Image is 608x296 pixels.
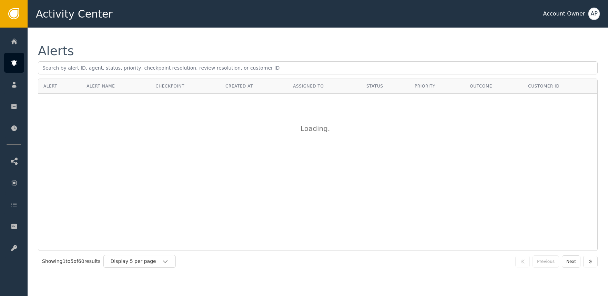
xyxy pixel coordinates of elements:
div: Account Owner [543,10,585,18]
div: Status [366,83,404,89]
button: Next [562,255,580,268]
div: Priority [415,83,459,89]
div: Alert [43,83,76,89]
div: Assigned To [293,83,356,89]
button: Display 5 per page [103,255,176,268]
div: Outcome [470,83,518,89]
div: Checkpoint [155,83,215,89]
div: Alert Name [87,83,145,89]
input: Search by alert ID, agent, status, priority, checkpoint resolution, review resolution, or custome... [38,61,598,74]
span: Activity Center [36,6,113,22]
div: Loading . [301,123,335,134]
div: Alerts [38,45,74,57]
button: AP [588,8,600,20]
div: Showing 1 to 5 of 60 results [42,258,101,265]
div: Customer ID [528,83,592,89]
div: Created At [225,83,283,89]
div: Display 5 per page [111,258,162,265]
